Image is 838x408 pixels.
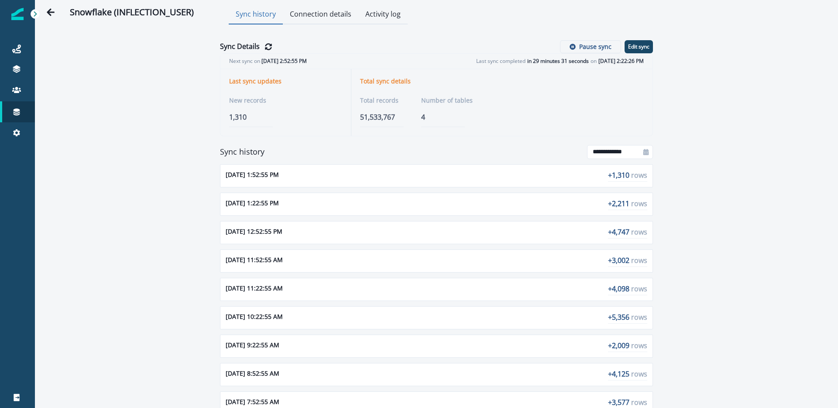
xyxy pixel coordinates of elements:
span: rows [631,312,647,322]
h2: Sync Details [220,42,260,51]
span: [DATE] 2:52:55 PM [261,57,307,65]
span: rows [631,170,647,180]
button: Sync history [229,5,283,24]
h2: Snowflake (INFLECTION_USER) [70,7,194,17]
p: Total sync details [360,78,411,85]
p: Number of tables [421,96,473,105]
p: + 1,310 [608,170,647,182]
p: [DATE] 8:52:55 AM [226,369,279,380]
h6: Sync history [220,147,264,157]
p: + 3,002 [608,255,647,267]
p: [DATE] 9:22:55 AM [226,340,279,352]
p: Edit sync [628,44,649,50]
button: Activity log [358,5,408,24]
button: Pause sync [560,40,621,53]
p: Total records [360,96,398,105]
p: [DATE] 10:22:55 AM [226,312,283,324]
span: rows [631,398,647,407]
p: + 5,356 [608,312,647,324]
span: in 29 minutes 31 seconds [527,57,589,65]
span: rows [631,284,647,294]
span: rows [631,227,647,237]
p: 1,310 [229,112,342,122]
p: Last sync updates [229,78,282,85]
p: [DATE] 12:52:55 PM [226,227,282,239]
p: [DATE] 1:52:55 PM [226,170,279,182]
span: [DATE] 2:22:26 PM [598,57,644,65]
p: + 4,747 [608,227,647,239]
p: Last sync completed [476,57,525,65]
p: + 4,125 [608,369,647,380]
span: rows [631,369,647,379]
p: + 2,211 [608,198,647,210]
button: Go back [42,3,59,21]
span: rows [631,341,647,350]
p: Next sync on [229,57,307,65]
p: [DATE] 11:52:55 AM [226,255,283,267]
p: [DATE] 1:22:55 PM [226,198,279,210]
p: New records [229,96,266,105]
span: rows [631,199,647,208]
button: Refresh Details [263,41,274,52]
p: + 2,009 [608,340,647,352]
p: [DATE] 11:22:55 AM [226,284,283,295]
p: Pause sync [579,43,611,51]
button: Connection details [283,5,358,24]
p: 51,533,767 [360,112,404,122]
img: Inflection [11,8,24,20]
p: on [591,57,597,65]
p: + 4,098 [608,284,647,295]
button: Edit sync [625,40,653,53]
span: rows [631,256,647,265]
p: 4 [421,112,473,122]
